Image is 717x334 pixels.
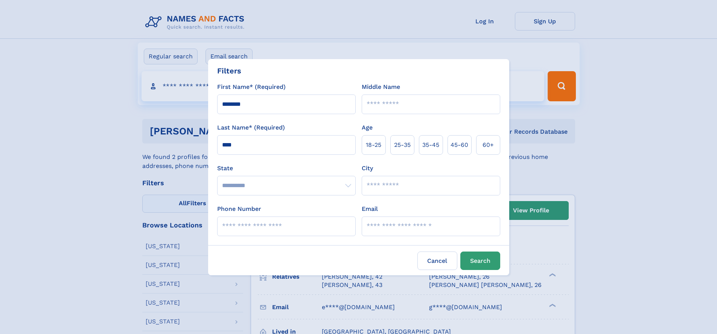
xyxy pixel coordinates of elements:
label: Email [362,204,378,214]
label: Last Name* (Required) [217,123,285,132]
span: 35‑45 [422,140,439,149]
label: State [217,164,356,173]
button: Search [460,252,500,270]
span: 45‑60 [451,140,468,149]
label: Phone Number [217,204,261,214]
label: Cancel [417,252,457,270]
div: Filters [217,65,241,76]
label: Middle Name [362,82,400,92]
label: Age [362,123,373,132]
label: First Name* (Required) [217,82,286,92]
span: 60+ [483,140,494,149]
span: 18‑25 [366,140,381,149]
span: 25‑35 [394,140,411,149]
label: City [362,164,373,173]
